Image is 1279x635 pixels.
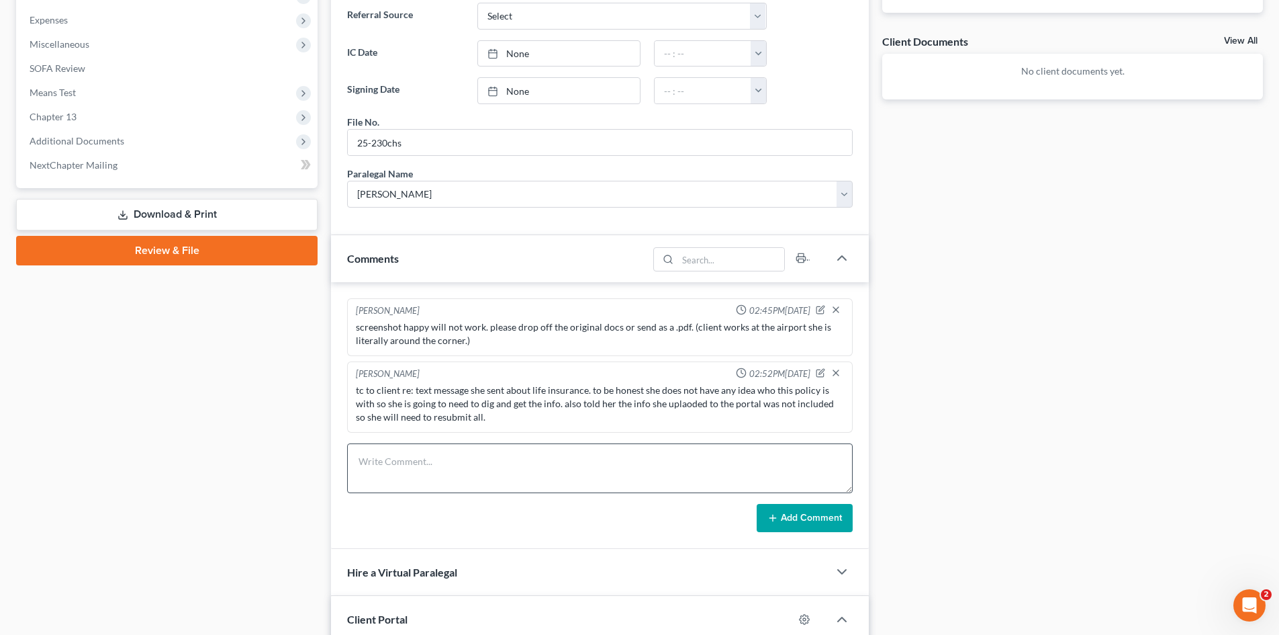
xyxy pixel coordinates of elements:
input: -- [348,130,852,155]
span: 02:52PM[DATE] [749,368,810,380]
span: Chapter 13 [30,111,77,122]
div: File No. [347,115,379,129]
label: Signing Date [340,77,470,104]
input: Search... [678,248,785,271]
div: tc to client re: text message she sent about life insurance. to be honest she does not have any i... [356,384,844,424]
span: Means Test [30,87,76,98]
label: Referral Source [340,3,470,30]
span: 2 [1261,589,1272,600]
div: screenshot happy will not work. please drop off the original docs or send as a .pdf. (client work... [356,321,844,347]
a: Download & Print [16,199,318,230]
a: View All [1224,36,1258,46]
span: SOFA Review [30,62,85,74]
a: None [478,41,640,67]
div: [PERSON_NAME] [356,368,420,381]
span: Miscellaneous [30,38,89,50]
span: NextChapter Mailing [30,159,117,171]
iframe: Intercom live chat [1233,589,1266,622]
span: Client Portal [347,613,408,626]
a: Review & File [16,236,318,265]
label: IC Date [340,40,470,67]
span: Expenses [30,14,68,26]
button: Add Comment [757,504,853,532]
input: -- : -- [655,78,751,103]
span: 02:45PM[DATE] [749,304,810,317]
a: None [478,78,640,103]
div: Paralegal Name [347,167,413,181]
span: Comments [347,252,399,265]
p: No client documents yet. [893,65,1252,78]
span: Additional Documents [30,135,124,146]
a: SOFA Review [19,56,318,81]
span: Hire a Virtual Paralegal [347,566,457,579]
input: -- : -- [655,41,751,67]
div: [PERSON_NAME] [356,304,420,318]
a: NextChapter Mailing [19,153,318,177]
div: Client Documents [882,34,968,48]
